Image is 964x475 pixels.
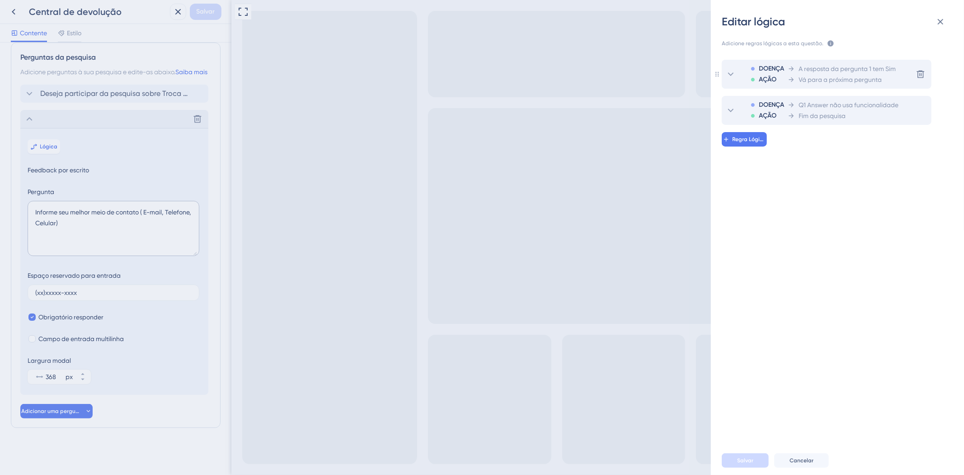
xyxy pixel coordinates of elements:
font: Q1 Answer não usa funcionalidade [799,101,898,109]
font: Salvar [737,457,753,464]
font: Cancelar [790,457,814,464]
font: DOENÇA [759,101,784,109]
font: AÇÃO [759,112,776,119]
font: Vá para a próxima pergunta [799,76,882,83]
button: Salvar [722,453,769,468]
button: Regra Lógica [722,132,767,147]
font: Fim da pesquisa [799,112,846,119]
font: DOENÇA [759,65,784,72]
font: Editar lógica [722,15,785,28]
font: AÇÃO [759,76,776,83]
font: A resposta da pergunta 1 tem Sim [799,65,896,72]
button: Cancelar [774,453,829,468]
font: Adicione regras lógicas a esta questão. [722,40,823,47]
font: Regra Lógica [733,136,767,142]
iframe: Pesquisa de orientação ao usuário [548,358,715,457]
